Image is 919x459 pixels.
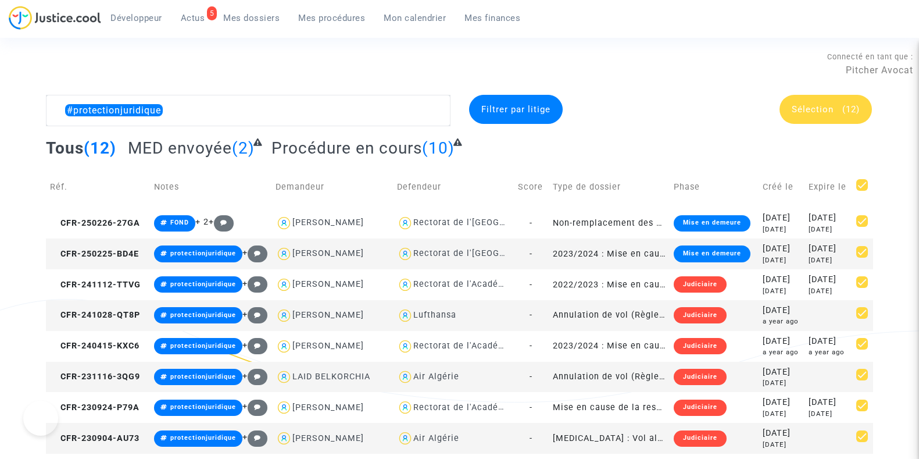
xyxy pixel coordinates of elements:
img: icon-user.svg [397,369,414,386]
td: Réf. [46,166,150,208]
img: icon-user.svg [397,399,414,416]
div: [DATE] [809,225,848,234]
span: Filtrer par litige [481,104,550,115]
div: [DATE] [763,243,800,255]
td: 2023/2024 : Mise en cause de la responsabilité de l'Etat pour non remplacement des professeurs/en... [549,331,670,362]
td: Non-remplacement des professeurs/enseignants absents [549,208,670,239]
span: + [242,340,267,350]
span: + 2 [195,217,209,227]
span: + [242,279,267,289]
span: protectionjuridique [170,311,236,319]
span: - [530,433,532,443]
img: icon-user.svg [276,399,292,416]
span: Mes procédures [298,13,365,23]
div: [DATE] [763,286,800,296]
td: Expire le [804,166,852,208]
div: [PERSON_NAME] [292,341,364,351]
div: a year ago [763,347,800,357]
img: icon-user.svg [397,307,414,324]
img: icon-user.svg [397,430,414,447]
div: Judiciaire [674,338,727,354]
span: Mes finances [464,13,520,23]
td: Mise en cause de la responsabilité de l'Etat pour non remplacement des professeurs/enseignants ab... [549,392,670,423]
a: Mon calendrier [374,9,455,27]
div: [PERSON_NAME] [292,248,364,258]
div: Judiciaire [674,307,727,323]
span: - [530,249,532,259]
span: - [530,280,532,290]
span: CFR-230924-P79A [50,403,140,412]
img: jc-logo.svg [9,6,101,30]
div: Judiciaire [674,276,727,293]
span: - [530,403,532,412]
a: Mes procédures [289,9,374,27]
img: icon-user.svg [276,245,292,262]
span: protectionjuridique [170,250,236,257]
span: (2) [232,138,255,158]
div: [DATE] [763,304,800,317]
span: - [530,218,532,228]
div: [DATE] [809,409,848,419]
div: [DATE] [763,378,800,388]
td: Defendeur [393,166,514,208]
div: Judiciaire [674,400,727,416]
span: Procédure en cours [271,138,422,158]
div: [DATE] [763,396,800,409]
td: Type de dossier [549,166,670,208]
div: [DATE] [763,273,800,286]
div: 5 [207,6,217,20]
div: [DATE] [763,427,800,440]
div: Judiciaire [674,369,727,385]
span: CFR-240415-KXC6 [50,341,140,351]
span: + [242,248,267,258]
div: [PERSON_NAME] [292,310,364,320]
td: Phase [670,166,759,208]
a: 5Actus [171,9,214,27]
img: icon-user.svg [276,307,292,324]
div: [DATE] [763,255,800,265]
div: a year ago [809,347,848,357]
span: CFR-230904-AU73 [50,433,140,443]
div: [DATE] [809,335,848,348]
img: icon-user.svg [276,215,292,232]
iframe: Help Scout Beacon - Open [23,401,58,436]
a: Développeur [101,9,171,27]
div: [DATE] [763,440,800,450]
a: Mes finances [455,9,530,27]
span: Mon calendrier [384,13,446,23]
div: [DATE] [763,225,800,234]
td: 2023/2024 : Mise en cause de la responsabilité de l'Etat pour non remplacement des professeurs/en... [549,239,670,269]
img: icon-user.svg [397,276,414,293]
img: icon-user.svg [276,338,292,355]
span: protectionjuridique [170,434,236,442]
div: Air Algérie [413,372,459,382]
div: [DATE] [763,409,800,419]
span: (10) [422,138,455,158]
div: [DATE] [809,286,848,296]
img: icon-user.svg [397,245,414,262]
div: Rectorat de l'[GEOGRAPHIC_DATA] [413,248,562,258]
div: [DATE] [809,212,848,225]
div: Lufthansa [413,310,456,320]
span: protectionjuridique [170,342,236,350]
div: Rectorat de l'Académie de Nantes [413,341,561,351]
span: + [242,309,267,319]
div: a year ago [763,316,800,326]
div: [DATE] [763,366,800,379]
td: 2022/2023 : Mise en cause de la responsabilité de l'Etat pour non remplacement des professeurs/en... [549,269,670,300]
span: - [530,341,532,351]
div: [DATE] [763,335,800,348]
img: icon-user.svg [276,430,292,447]
img: icon-user.svg [276,276,292,293]
div: [PERSON_NAME] [292,433,364,443]
span: protectionjuridique [170,373,236,380]
span: FOND [170,219,189,226]
span: Mes dossiers [223,13,280,23]
span: CFR-250225-BD4E [50,249,139,259]
span: Actus [181,13,205,23]
td: Score [514,166,548,208]
span: protectionjuridique [170,403,236,411]
img: icon-user.svg [276,369,292,386]
div: Rectorat de l'Académie de Créteil [413,403,560,412]
td: Créé le [759,166,804,208]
